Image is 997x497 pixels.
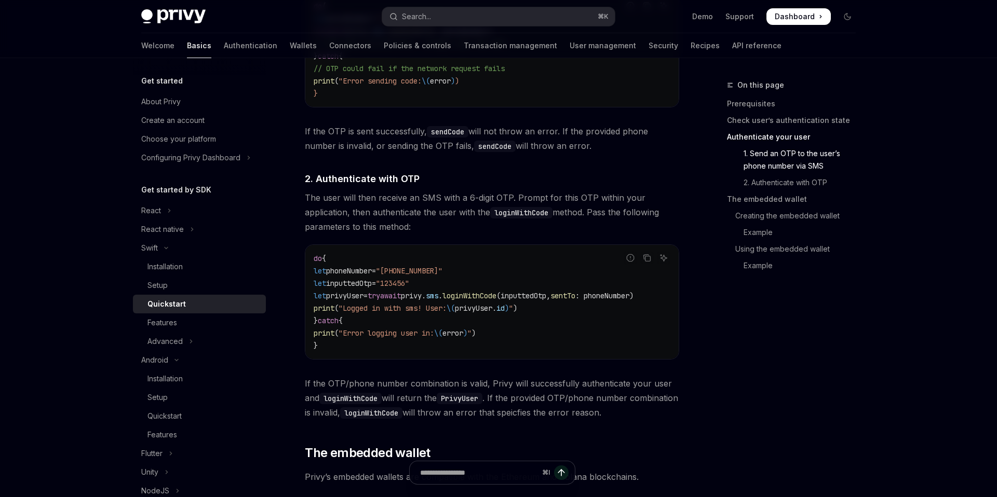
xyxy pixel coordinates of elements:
a: Example [727,224,864,241]
div: Create an account [141,114,205,127]
span: "[PHONE_NUMBER]" [376,266,442,275]
button: Send message [554,465,569,480]
a: 2. Authenticate with OTP [727,174,864,191]
span: } [314,341,318,350]
span: loginWithCode [442,291,496,300]
span: ) [505,303,509,313]
span: ( [334,328,339,338]
span: let [314,266,326,275]
span: ) [513,303,517,313]
a: Welcome [141,33,174,58]
a: Transaction management [464,33,557,58]
span: \( [422,76,430,86]
div: Android [141,354,168,366]
span: catch [318,316,339,325]
a: Features [133,313,266,332]
a: Setup [133,388,266,407]
span: "Error sending code: [339,76,422,86]
span: (inputtedOtp, [496,291,550,300]
span: print [314,303,334,313]
span: ( [334,303,339,313]
span: " [467,328,471,338]
a: 1. Send an OTP to the user’s phone number via SMS [727,145,864,174]
span: do [314,254,322,263]
h5: Get started [141,75,183,87]
h5: Get started by SDK [141,184,211,196]
span: If the OTP/phone number combination is valid, Privy will successfully authenticate your user and ... [305,376,679,420]
div: Search... [402,10,431,23]
span: ) [451,76,455,86]
span: error [430,76,451,86]
code: loginWithCode [319,393,382,404]
button: Toggle Configuring Privy Dashboard section [133,148,266,167]
span: inputtedOtp [326,279,372,288]
button: Open search [382,7,615,26]
span: } [314,316,318,325]
span: . [438,291,442,300]
span: print [314,76,334,86]
span: sms [426,291,438,300]
button: Report incorrect code [624,251,637,265]
span: ) [455,76,459,86]
a: Example [727,257,864,274]
span: Dashboard [775,11,815,22]
div: Configuring Privy Dashboard [141,151,240,164]
div: Installation [147,260,183,273]
a: Dashboard [766,8,831,25]
code: sendCode [427,126,468,137]
div: Swift [141,242,158,254]
a: Quickstart [133,407,266,425]
span: If the OTP is sent successfully, will not throw an error. If the provided phone number is invalid... [305,124,679,153]
div: Features [147,429,177,441]
a: Installation [133,257,266,276]
span: "Error logging user in: [339,328,434,338]
span: privy. [401,291,426,300]
span: { [339,316,343,325]
span: print [314,328,334,338]
a: Features [133,425,266,444]
div: Quickstart [147,410,182,422]
span: = [363,291,368,300]
span: "123456" [376,279,409,288]
span: "Logged in with sms! User: [339,303,447,313]
a: Installation [133,369,266,388]
div: Installation [147,372,183,385]
div: Choose your platform [141,133,216,145]
span: = [372,279,376,288]
button: Toggle React section [133,201,266,220]
a: Setup [133,276,266,295]
span: await [380,291,401,300]
code: sendCode [474,141,516,152]
a: Create an account [133,111,266,130]
a: Security [649,33,678,58]
span: } [314,89,318,98]
span: let [314,279,326,288]
span: : phoneNumber) [575,291,634,300]
div: Advanced [147,335,183,348]
div: Flutter [141,447,163,460]
a: Demo [692,11,713,22]
div: Setup [147,279,168,292]
span: ⌘ K [598,12,609,21]
a: The embedded wallet [727,191,864,208]
div: Setup [147,391,168,404]
span: sentTo [550,291,575,300]
a: About Privy [133,92,266,111]
div: About Privy [141,95,181,108]
a: Recipes [691,33,720,58]
a: Authenticate your user [727,129,864,145]
button: Toggle dark mode [839,8,856,25]
code: loginWithCode [490,207,553,218]
span: phoneNumber [326,266,372,275]
span: { [322,254,326,263]
a: Using the embedded wallet [727,241,864,257]
a: Authentication [224,33,277,58]
div: React native [141,223,184,236]
code: PrivyUser [437,393,482,404]
span: privyUser [326,291,363,300]
div: Unity [141,466,158,478]
span: ) [463,328,467,338]
div: Quickstart [147,298,186,310]
button: Toggle Advanced section [133,332,266,351]
div: NodeJS [141,485,169,497]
